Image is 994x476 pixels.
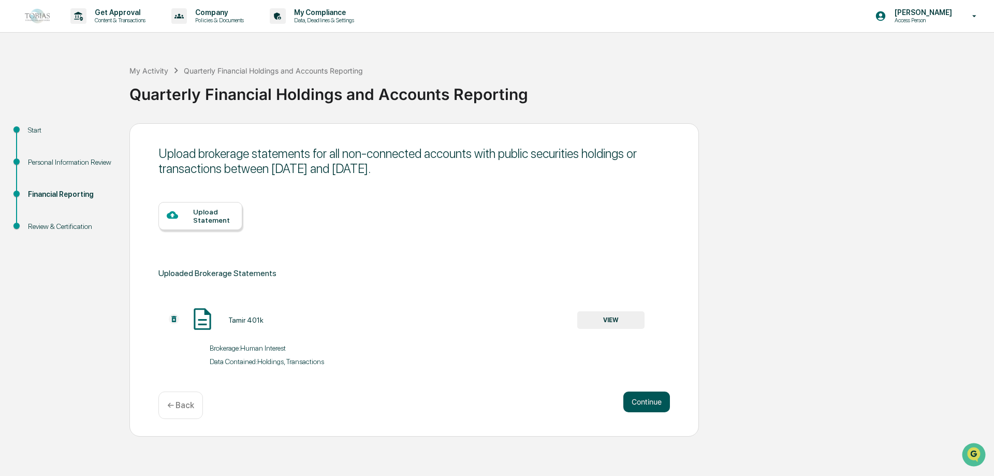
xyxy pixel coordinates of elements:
p: Get Approval [86,8,151,17]
p: ← Back [167,400,194,410]
p: My Compliance [286,8,359,17]
p: Content & Transactions [86,17,151,24]
button: Continue [623,392,670,412]
span: Attestations [85,131,128,141]
button: Start new chat [176,82,188,95]
span: Pylon [103,176,125,183]
p: Policies & Documents [187,17,249,24]
div: Tamir 401k [228,316,264,324]
p: [PERSON_NAME] [886,8,957,17]
div: Quarterly Financial Holdings and Accounts Reporting [129,77,989,104]
div: My Activity [129,66,168,75]
div: Data Contained: Holdings, Transactions [210,357,414,366]
img: Document Icon [189,306,215,332]
div: Brokerage: Human Interest [210,344,414,352]
div: 🗄️ [75,132,83,140]
div: Upload brokerage statements for all non-connected accounts with public securities holdings or tra... [158,146,670,176]
span: Preclearance [21,131,67,141]
a: 🗄️Attestations [71,126,133,145]
a: Powered byPylon [73,175,125,183]
span: Data Lookup [21,150,65,161]
div: Uploaded Brokerage Statements [158,266,670,281]
div: Start new chat [35,79,170,90]
div: Personal Information Review [28,157,113,168]
img: Additional Document Icon [169,314,179,324]
p: Data, Deadlines & Settings [286,17,359,24]
div: 🔎 [10,151,19,160]
div: Start [28,125,113,136]
div: Review & Certification [28,221,113,232]
iframe: Open customer support [961,442,989,470]
a: 🖐️Preclearance [6,126,71,145]
div: Upload Statement [193,208,234,224]
div: We're available if you need us! [35,90,131,98]
button: VIEW [577,311,645,329]
div: Quarterly Financial Holdings and Accounts Reporting [184,66,363,75]
div: Financial Reporting [28,189,113,200]
img: 1746055101610-c473b297-6a78-478c-a979-82029cc54cd1 [10,79,29,98]
input: Clear [27,47,171,58]
img: logo [25,9,50,23]
a: 🔎Data Lookup [6,146,69,165]
div: 🖐️ [10,132,19,140]
p: Access Person [886,17,957,24]
p: How can we help? [10,22,188,38]
p: Company [187,8,249,17]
